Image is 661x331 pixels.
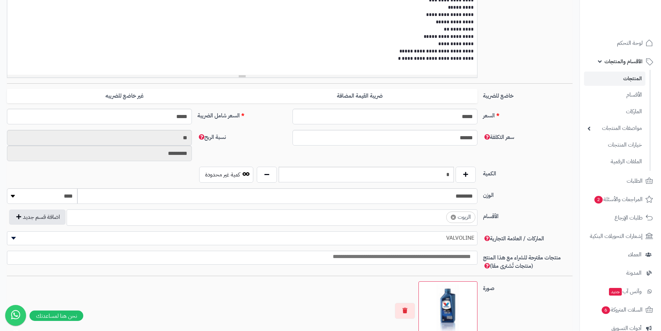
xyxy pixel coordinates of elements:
[594,196,603,204] span: 2
[584,173,657,189] a: الطلبات
[584,154,645,169] a: الملفات الرقمية
[480,281,575,292] label: صورة
[594,195,643,204] span: المراجعات والأسئلة
[609,288,622,296] span: جديد
[584,246,657,263] a: العملاء
[584,72,645,86] a: المنتجات
[604,57,643,66] span: الأقسام والمنتجات
[7,233,477,243] span: VALVOLINE
[480,167,575,178] label: الكمية
[627,176,643,186] span: الطلبات
[480,89,575,100] label: خاضع للضريبة
[626,268,642,278] span: المدونة
[584,265,657,281] a: المدونة
[628,250,642,259] span: العملاء
[617,38,643,48] span: لوحة التحكم
[584,104,645,119] a: الماركات
[584,283,657,300] a: وآتس آبجديد
[195,109,290,120] label: السعر شامل الضريبة
[9,209,66,225] button: اضافة قسم جديد
[483,133,514,141] span: سعر التكلفة
[446,212,475,223] li: الزيوت
[584,301,657,318] a: السلات المتروكة6
[584,138,645,152] a: خيارات المنتجات
[7,231,477,245] span: VALVOLINE
[590,231,643,241] span: إشعارات التحويلات البنكية
[615,213,643,223] span: طلبات الإرجاع
[197,133,226,141] span: نسبة الربح
[483,254,561,270] span: منتجات مقترحة للشراء مع هذا المنتج (منتجات تُشترى معًا)
[480,188,575,199] label: الوزن
[584,191,657,208] a: المراجعات والأسئلة2
[242,89,477,103] label: ضريبة القيمة المضافة
[584,121,645,136] a: مواصفات المنتجات
[608,287,642,296] span: وآتس آب
[584,228,657,245] a: إشعارات التحويلات البنكية
[602,306,610,314] span: 6
[451,215,456,220] span: ×
[480,109,575,120] label: السعر
[584,88,645,102] a: الأقسام
[480,209,575,221] label: الأقسام
[601,305,643,315] span: السلات المتروكة
[584,209,657,226] a: طلبات الإرجاع
[483,234,544,243] span: الماركات / العلامة التجارية
[7,89,242,103] label: غير خاضع للضريبه
[584,35,657,51] a: لوحة التحكم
